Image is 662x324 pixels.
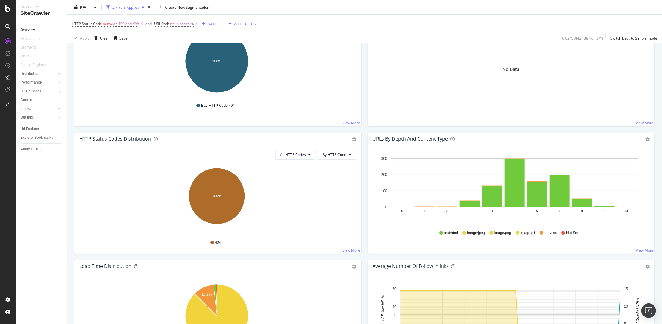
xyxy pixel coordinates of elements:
svg: A chart. [373,155,648,225]
div: Movements [21,36,40,42]
button: 2 Filters Applied [104,2,147,12]
span: 404 [215,240,221,245]
button: Clear [92,33,109,43]
button: [DATE] [72,2,99,12]
div: URLs by Depth and Content Type [373,136,448,142]
a: Analysis Info [21,146,62,152]
svg: A chart. [79,164,354,234]
span: text/html [444,230,458,236]
div: Switch back to Simple mode [610,35,657,40]
a: Segments [21,44,43,51]
text: 7 [559,209,560,213]
a: Movements [21,36,46,42]
span: ^.*/page/.*$ [173,20,194,28]
button: Save [112,33,128,43]
a: Inlinks [21,106,56,112]
text: 6 [536,209,538,213]
span: 2025 Sep. 29th [80,5,92,10]
a: HTTP Codes [21,88,56,94]
span: 400 and 499 [118,20,139,28]
button: Apply [72,33,89,43]
div: Inlinks [21,106,31,112]
text: 2 [446,209,448,213]
text: 50 [392,287,397,291]
div: Performance [21,79,42,86]
span: image/png [494,230,511,236]
div: 2 Filters Applied [112,5,139,10]
div: gear [645,265,650,269]
span: text/css [545,230,557,236]
span: image/gif [521,230,535,236]
button: Add Filter Group [226,20,262,27]
div: Clear [100,35,109,40]
text: 100% [212,59,222,63]
div: gear [352,265,356,269]
div: and [145,21,152,26]
text: 300 [381,157,387,161]
a: Explorer Bookmarks [21,135,62,141]
a: Outlinks [21,114,56,121]
div: Analytics [21,5,62,10]
span: ≠ [170,21,172,26]
button: Add Filter [199,20,223,27]
text: 10+ [624,209,630,213]
div: Distribution [21,71,40,77]
div: HTTP Codes [21,88,41,94]
a: View More [636,120,654,125]
div: Search Engines [21,62,46,68]
text: 5 [514,209,515,213]
a: View More [343,248,360,253]
div: Segments [21,44,37,51]
text: 5 [394,313,397,317]
text: 0 [385,205,387,209]
span: Create New Segmentation [165,5,209,10]
div: No Data [503,66,520,72]
span: URL Path [154,21,169,26]
div: Visits [21,53,30,59]
div: Explorer Bookmarks [21,135,53,141]
a: Distribution [21,71,56,77]
div: Apply [80,35,89,40]
div: Open Intercom Messenger [641,303,656,318]
text: 1 [424,209,426,213]
a: Visits [21,53,36,59]
div: Content [21,97,33,103]
text: 100 [381,189,387,193]
svg: A chart. [79,27,354,97]
button: and [145,21,152,27]
text: 8 [581,209,583,213]
button: Create New Segmentation [157,2,212,12]
text: 10 [624,304,628,309]
a: Url Explorer [21,126,62,132]
span: Not Set [566,230,578,236]
text: 200 [381,173,387,177]
a: Performance [21,79,56,86]
text: 4 [491,209,493,213]
div: 0.02 % URLs ( 887 on 3M ) [562,35,603,40]
text: 10 [392,305,397,309]
a: View More [343,120,360,125]
button: Switch back to Simple mode [608,33,657,43]
div: Add Filter Group [234,21,262,26]
a: Search Engines [21,62,52,68]
div: Load Time Distribution [79,263,131,269]
button: All HTTP Codes [275,150,316,160]
div: times [147,4,152,10]
a: Content [21,97,62,103]
div: Url Explorer [21,126,39,132]
button: By HTTP Code [318,150,356,160]
text: 10.9% [201,292,212,297]
div: gear [645,137,650,141]
text: 0 [401,209,403,213]
text: 3 [469,209,470,213]
a: Overview [21,27,62,33]
span: Bad HTTP Code 404 [201,103,235,108]
div: gear [352,137,356,141]
div: Average Number of Follow Inlinks [373,263,449,269]
div: Add Filter [207,21,223,26]
div: SiteCrawler [21,10,62,17]
div: Analysis Info [21,146,42,152]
